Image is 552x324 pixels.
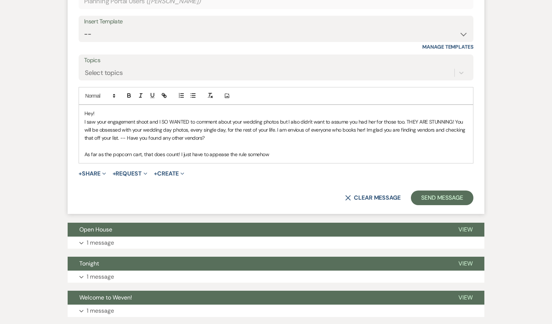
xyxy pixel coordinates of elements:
button: 1 message [68,305,484,317]
div: Select topics [85,68,123,78]
button: View [447,257,484,271]
button: View [447,223,484,237]
button: Send Message [411,191,473,205]
label: Topics [84,55,468,66]
span: View [458,226,473,233]
span: + [113,171,116,177]
button: 1 message [68,271,484,283]
button: Create [154,171,184,177]
span: + [154,171,157,177]
span: Open House [79,226,112,233]
span: Tonight [79,260,99,267]
button: View [447,291,484,305]
p: 1 message [87,272,114,282]
span: View [458,260,473,267]
button: Tonight [68,257,447,271]
p: Hey! [84,109,468,117]
button: Welcome to Weven! [68,291,447,305]
p: 1 message [87,238,114,248]
button: Share [79,171,106,177]
button: Open House [68,223,447,237]
p: As far as the popcorn cart, that does count! I just have to appease the rule somehow [84,150,468,158]
div: Insert Template [84,16,468,27]
a: Manage Templates [422,44,473,50]
button: Request [113,171,147,177]
span: + [79,171,82,177]
p: 1 message [87,306,114,316]
button: Clear message [345,195,401,201]
p: I saw your engagement shoot and I SO WANTED to comment about your wedding photos but I also didn'... [84,118,468,142]
button: 1 message [68,237,484,249]
span: Welcome to Weven! [79,294,132,301]
span: View [458,294,473,301]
